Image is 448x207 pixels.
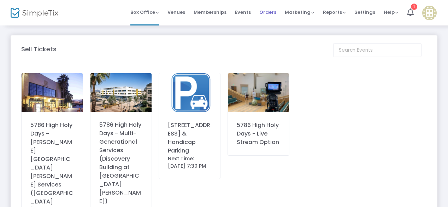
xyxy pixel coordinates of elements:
div: [STREET_ADDRESS] & Handicap Parking [168,121,211,155]
div: 1 [411,4,417,10]
span: Box Office [130,9,159,16]
img: SaMoHighDiscoveryBuilding.jpg [90,73,152,112]
img: 638910584985590434638576272352431980HHDParkingImage.png [159,73,220,112]
span: Marketing [285,9,314,16]
span: Events [235,3,251,21]
span: Settings [354,3,375,21]
img: 638576232061168971638242796451800326637953335197422082BarnumHallDuskOutside.jpeg [22,73,83,112]
span: Help [384,9,399,16]
img: 638576269594860971638261109720977930637953388428885090KILivestreamHHDImage.jpg [228,73,289,112]
span: Reports [323,9,346,16]
input: Search Events [333,43,422,57]
m-panel-title: Sell Tickets [21,44,57,54]
div: 5786 High Holy Days - Live Stream Option [237,121,280,146]
div: 5786 High Holy Days - Multi-Generational Services (Discovery Building at [GEOGRAPHIC_DATA][PERSON... [99,121,143,206]
span: Orders [259,3,276,21]
span: Memberships [194,3,226,21]
div: Next Time: [DATE] 7:30 PM [168,155,211,170]
span: Venues [167,3,185,21]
